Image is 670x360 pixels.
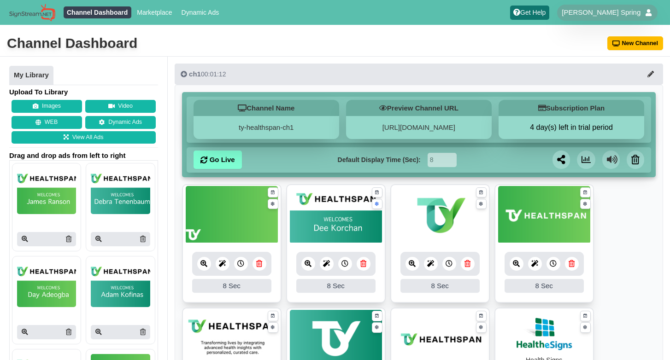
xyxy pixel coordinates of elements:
[296,279,376,293] div: 8 Sec
[91,261,150,307] img: P250x250 image processing20250819 913637 kv64fj
[607,36,664,50] button: New Channel
[194,116,339,139] div: ty-healthspan-ch1
[17,261,76,307] img: P250x250 image processing20250819 913637 1clybqj
[498,186,590,244] img: 30.925 kb
[382,123,455,131] a: [URL][DOMAIN_NAME]
[181,70,226,79] div: 00:01:12
[85,100,156,113] button: Video
[178,6,223,18] a: Dynamic Ads
[64,6,131,18] a: Channel Dashboard
[338,155,421,165] label: Default Display Time (Sec):
[7,34,137,52] div: Channel Dashboard
[17,168,76,214] img: P250x250 image processing20250819 913637 7g403i
[175,64,663,85] button: ch100:01:12
[85,116,156,129] a: Dynamic Ads
[134,6,176,18] a: Marketplace
[499,100,644,116] h5: Subscription Plan
[510,6,549,20] a: Get Help
[91,168,150,214] img: P250x250 image processing20250819 913637 1guwmkk
[9,4,55,22] img: Sign Stream.NET
[505,279,584,293] div: 8 Sec
[428,153,457,167] input: Seconds
[508,261,670,360] iframe: Chat Widget
[12,116,82,129] button: WEB
[290,186,382,244] img: 255.001 kb
[186,186,278,244] img: P250x250 image processing20250818 913637 124ljr
[9,151,158,160] span: Drag and drop ads from left to right
[9,66,53,85] a: My Library
[562,8,641,17] span: [PERSON_NAME] Spring
[394,186,486,244] img: 82.953 kb
[346,100,492,116] h5: Preview Channel URL
[12,131,156,144] a: View All Ads
[194,151,242,169] a: Go Live
[194,100,339,116] h5: Channel Name
[192,279,271,293] div: 8 Sec
[499,123,644,132] button: 4 day(s) left in trial period
[189,70,201,78] span: ch1
[12,100,82,113] button: Images
[9,87,158,97] h4: Upload To Library
[400,279,480,293] div: 8 Sec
